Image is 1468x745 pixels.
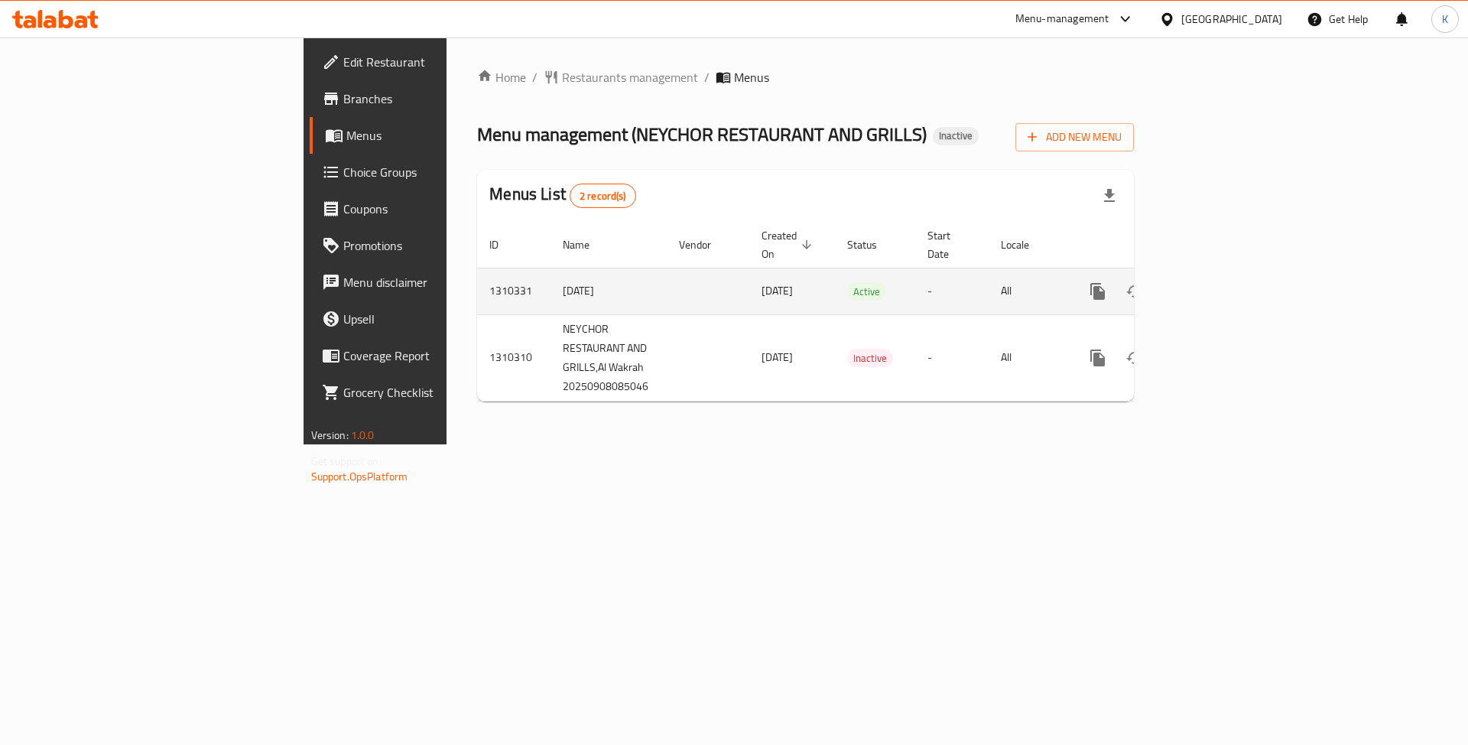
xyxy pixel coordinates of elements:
span: Upsell [343,310,537,328]
table: enhanced table [477,222,1239,402]
span: 1.0.0 [351,425,375,445]
span: Start Date [927,226,970,263]
a: Branches [310,80,549,117]
span: Name [563,236,609,254]
div: Inactive [933,127,979,145]
td: All [989,314,1067,401]
div: [GEOGRAPHIC_DATA] [1181,11,1282,28]
span: Edit Restaurant [343,53,537,71]
span: Branches [343,89,537,108]
span: Created On [762,226,817,263]
a: Menus [310,117,549,154]
a: Coverage Report [310,337,549,374]
span: Grocery Checklist [343,383,537,402]
span: Inactive [847,350,893,367]
span: Get support on: [311,451,382,471]
a: Restaurants management [544,68,698,86]
a: Choice Groups [310,154,549,190]
span: Inactive [933,129,979,142]
td: - [915,314,989,401]
span: ID [489,236,518,254]
div: Export file [1091,177,1128,214]
span: Active [847,283,886,301]
button: more [1080,340,1116,376]
a: Menu disclaimer [310,264,549,301]
button: Change Status [1116,340,1153,376]
h2: Menus List [489,183,635,208]
span: Promotions [343,236,537,255]
button: more [1080,273,1116,310]
a: Upsell [310,301,549,337]
span: Menus [346,126,537,145]
nav: breadcrumb [477,68,1134,86]
span: Menus [734,68,769,86]
a: Edit Restaurant [310,44,549,80]
div: Active [847,282,886,301]
td: All [989,268,1067,314]
div: Menu-management [1015,10,1109,28]
button: Add New Menu [1015,123,1134,151]
span: Add New Menu [1028,128,1122,147]
td: - [915,268,989,314]
span: [DATE] [762,281,793,301]
span: Menu disclaimer [343,273,537,291]
a: Grocery Checklist [310,374,549,411]
th: Actions [1067,222,1239,268]
span: Vendor [679,236,731,254]
a: Coupons [310,190,549,227]
span: Restaurants management [562,68,698,86]
td: NEYCHOR RESTAURANT AND GRILLS,Al Wakrah 20250908085046 [550,314,667,401]
span: Version: [311,425,349,445]
button: Change Status [1116,273,1153,310]
span: Coverage Report [343,346,537,365]
span: Status [847,236,897,254]
span: Locale [1001,236,1049,254]
li: / [704,68,710,86]
td: [DATE] [550,268,667,314]
span: Choice Groups [343,163,537,181]
a: Support.OpsPlatform [311,467,408,486]
span: [DATE] [762,347,793,367]
span: Coupons [343,200,537,218]
div: Total records count [570,184,636,208]
span: Menu management ( NEYCHOR RESTAURANT AND GRILLS ) [477,117,927,151]
span: K [1442,11,1448,28]
a: Promotions [310,227,549,264]
span: 2 record(s) [570,189,635,203]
